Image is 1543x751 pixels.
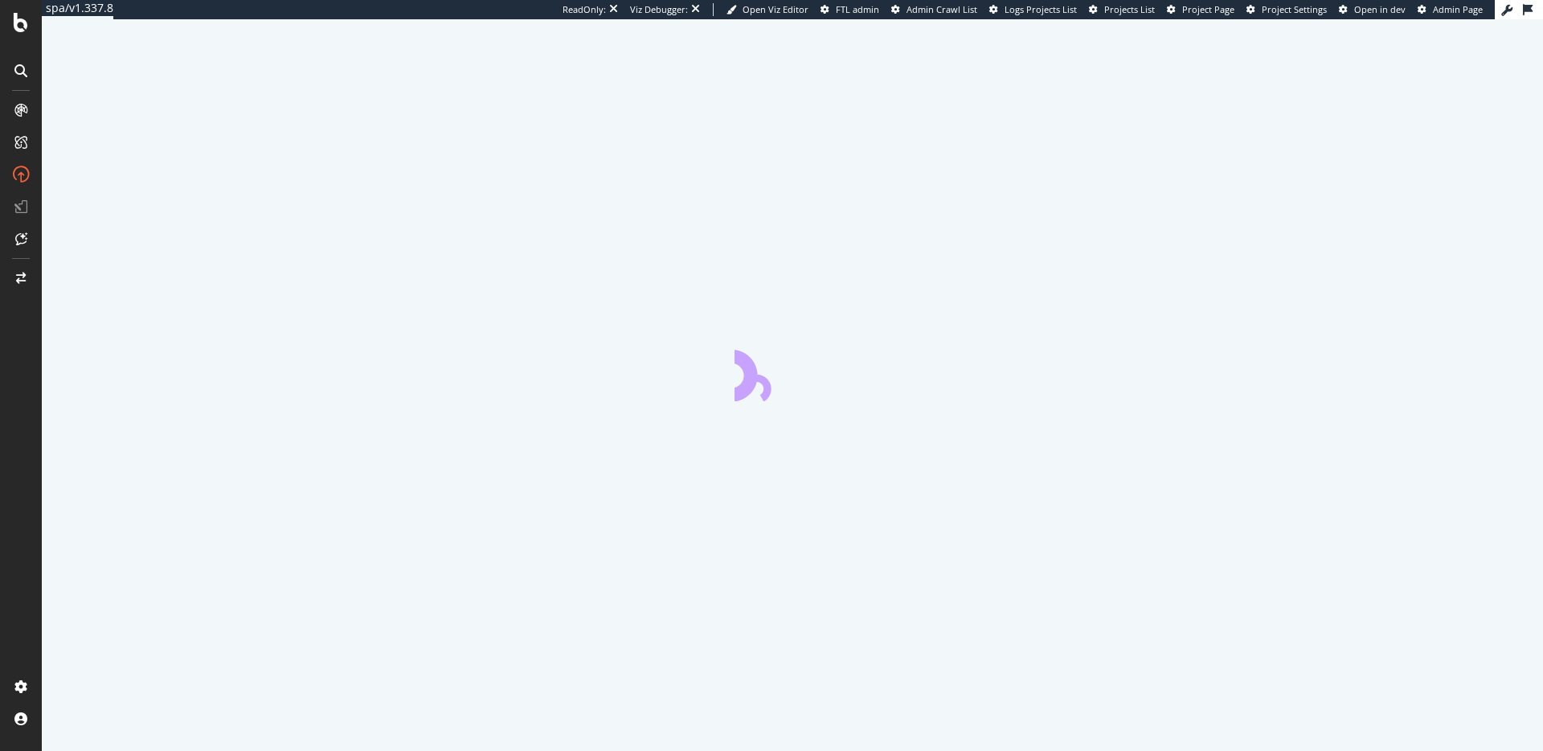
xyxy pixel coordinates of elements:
[1433,3,1483,15] span: Admin Page
[1246,3,1327,16] a: Project Settings
[630,3,688,16] div: Viz Debugger:
[821,3,879,16] a: FTL admin
[1418,3,1483,16] a: Admin Page
[1339,3,1406,16] a: Open in dev
[1089,3,1155,16] a: Projects List
[726,3,808,16] a: Open Viz Editor
[1005,3,1077,15] span: Logs Projects List
[891,3,977,16] a: Admin Crawl List
[563,3,606,16] div: ReadOnly:
[1104,3,1155,15] span: Projects List
[836,3,879,15] span: FTL admin
[907,3,977,15] span: Admin Crawl List
[1262,3,1327,15] span: Project Settings
[1354,3,1406,15] span: Open in dev
[1167,3,1234,16] a: Project Page
[1182,3,1234,15] span: Project Page
[735,343,850,401] div: animation
[743,3,808,15] span: Open Viz Editor
[989,3,1077,16] a: Logs Projects List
